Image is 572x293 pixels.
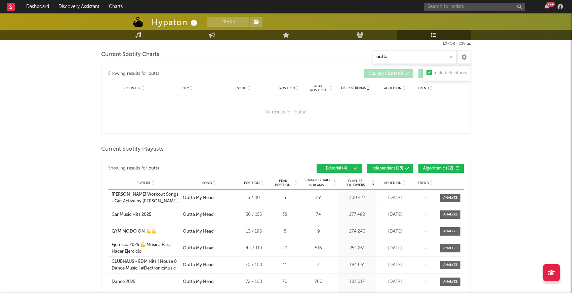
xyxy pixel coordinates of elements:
div: 274.240 [339,228,375,235]
span: Independent ( 28 ) [371,166,403,170]
div: Outta My Head [183,228,214,235]
div: 2 [301,262,336,268]
span: Playlist Followers [339,179,371,187]
div: Showing results for [108,164,286,173]
span: Trend [418,181,429,185]
a: Ejercicio 2025 💪 Musica Para Hacer Ejercicio [112,242,179,255]
button: Country Charts(0) [364,69,413,78]
div: 254.261 [339,245,375,252]
div: 300.427 [339,195,375,201]
div: 50 / 155 [239,211,269,218]
button: Editorial(4) [317,164,362,173]
div: Showing results for [108,69,286,78]
span: City [181,86,189,90]
div: outta [149,70,160,78]
button: Track [207,17,249,27]
div: Outta My Head [183,279,214,285]
span: Country Charts ( 0 ) [369,72,403,76]
span: Added On [384,86,402,90]
div: Hypaton [152,17,199,28]
span: Trend [418,86,429,90]
div: 251 [301,195,336,201]
button: Export CSV [443,42,471,46]
div: Car Music Hits 2025 [112,211,151,218]
span: Current Spotify Playlists [101,145,164,153]
button: Independent(28) [367,164,413,173]
div: Outta My Head [183,195,214,201]
div: 11 [272,262,297,268]
div: 70 / 100 [239,262,269,268]
div: 9 [301,228,336,235]
button: Algorithmic(22) [418,164,464,173]
span: Estimated Daily Streams [301,178,332,188]
span: Current Spotify Charts [101,51,159,59]
div: 760 [301,279,336,285]
div: 183.017 [339,279,375,285]
div: 8 [272,228,297,235]
div: No results for " outta ". [108,95,464,130]
div: 516 [301,245,336,252]
div: 38 [272,211,297,218]
span: Peak Position [272,179,293,187]
span: Song [237,86,247,90]
span: Playlist [136,181,151,185]
div: outta [149,164,160,173]
div: Outta My Head [183,262,214,268]
div: 44 / 119 [239,245,269,252]
div: Include Features [434,69,467,77]
div: 184.051 [339,262,375,268]
div: 3 / 80 [239,195,269,201]
div: [DATE] [378,279,412,285]
span: Country [124,86,140,90]
span: Position [244,181,260,185]
span: Song [202,181,212,185]
a: Dance 2025 [112,279,179,285]
div: Outta My Head [183,211,214,218]
div: GYM MODO ON 💪​💪​ [112,228,157,235]
span: Editorial ( 4 ) [321,166,352,170]
a: CLUBHAUS - EDM Hits | House & Dance Music | #ElectronicMusic [112,258,179,272]
div: [DATE] [378,262,412,268]
div: 44 [272,245,297,252]
span: Peak Position [308,84,329,92]
span: Added On [384,181,402,185]
div: 3 [272,195,297,201]
div: [DATE] [378,245,412,252]
a: Car Music Hits 2025 [112,211,179,218]
span: Daily Streams [341,86,366,91]
div: [DATE] [378,211,412,218]
div: 72 / 100 [239,279,269,285]
button: 99+ [544,4,549,9]
div: [DATE] [378,228,412,235]
span: Position [279,86,295,90]
a: GYM MODO ON 💪​💪​ [112,228,179,235]
div: 277.482 [339,211,375,218]
div: [DATE] [378,195,412,201]
div: 70 [272,279,297,285]
a: [PERSON_NAME] Workout Songs - Get Active by [PERSON_NAME] (Official) [112,191,179,204]
input: Search Playlists/Charts [373,50,457,64]
div: Dance 2025 [112,279,135,285]
div: 74 [301,211,336,218]
span: Algorithmic ( 22 ) [423,166,454,170]
div: Outta My Head [183,245,214,252]
button: City Charts(0) [418,69,464,78]
div: 13 / 195 [239,228,269,235]
div: 99 + [546,2,555,7]
input: Search for artists [424,3,525,11]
